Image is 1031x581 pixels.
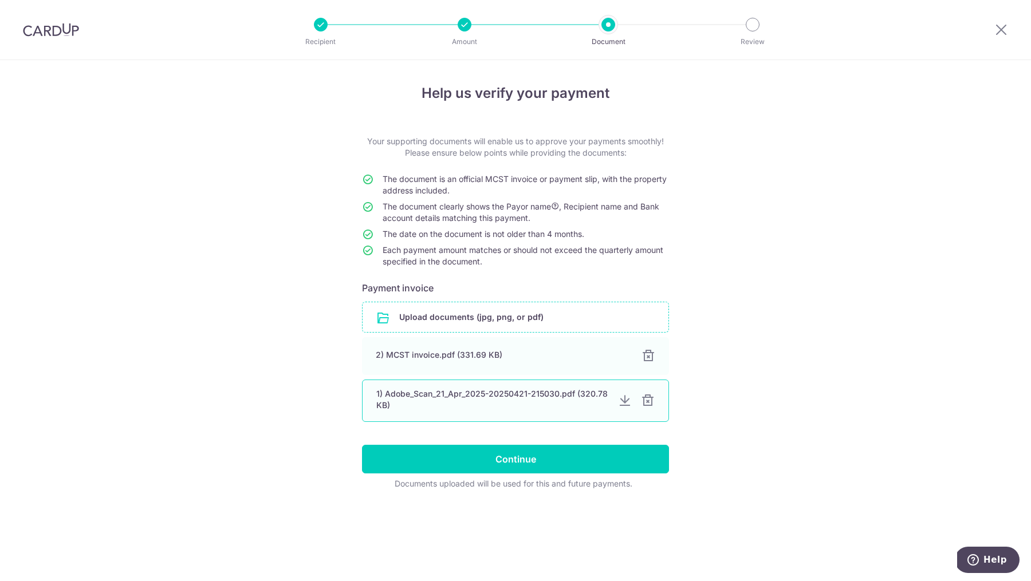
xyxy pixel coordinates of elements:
[383,245,663,266] span: Each payment amount matches or should not exceed the quarterly amount specified in the document.
[957,547,1020,575] iframe: Opens a widget where you can find more information
[362,281,669,295] h6: Payment invoice
[383,201,659,223] span: The document clearly shows the Payor name , Recipient name and Bank account details matching this...
[566,36,651,48] p: Document
[362,478,664,489] div: Documents uploaded will be used for this and future payments.
[362,445,669,473] input: Continue
[376,349,628,361] div: 2) MCST invoice.pdf (331.69 KB)
[362,83,669,104] h4: Help us verify your payment
[278,36,363,48] p: Recipient
[376,388,609,411] div: 1) Adobe_Scan_21_Apr_2025-20250421-215030.pdf (320.78 KB)
[383,174,667,195] span: The document is an official MCST invoice or payment slip, with the property address included.
[383,229,584,239] span: The date on the document is not older than 4 months.
[710,36,795,48] p: Review
[23,23,79,37] img: CardUp
[422,36,507,48] p: Amount
[362,136,669,159] p: Your supporting documents will enable us to approve your payments smoothly! Please ensure below p...
[362,302,669,333] div: Upload documents (jpg, png, or pdf)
